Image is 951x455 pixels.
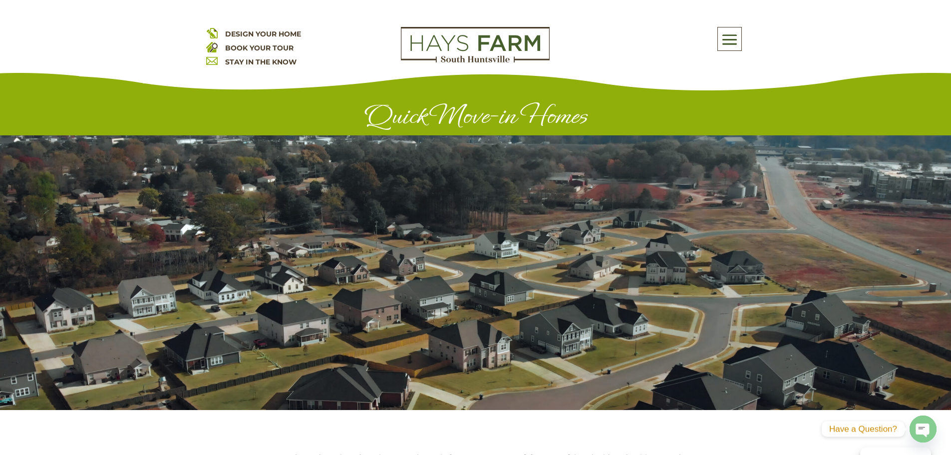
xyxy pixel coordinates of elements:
img: Logo [401,27,550,63]
a: BOOK YOUR TOUR [225,43,294,52]
a: hays farm homes huntsville development [401,56,550,65]
h1: Quick Move-in Homes [206,101,745,135]
img: book your home tour [206,41,218,52]
a: STAY IN THE KNOW [225,57,297,66]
